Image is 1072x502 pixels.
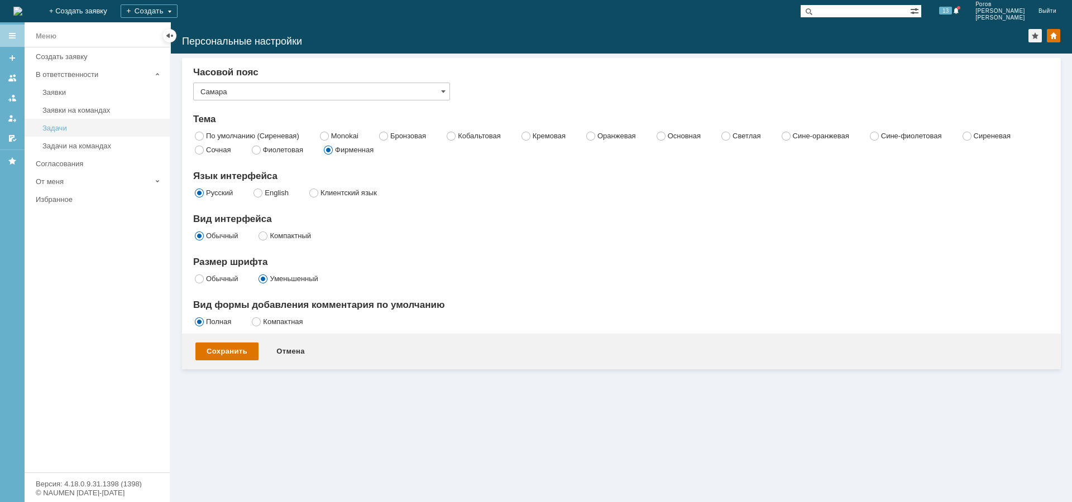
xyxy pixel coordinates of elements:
[597,132,636,140] label: Оранжевая
[335,146,374,154] label: Фирменная
[36,195,151,204] div: Избранное
[3,129,21,147] a: Мои согласования
[36,30,56,43] div: Меню
[390,132,426,140] label: Бронзовая
[1047,29,1060,42] div: Изменить домашнюю страницу
[1028,29,1042,42] div: Добавить в избранное
[193,300,444,310] span: Вид формы добавления комментария по умолчанию
[38,84,167,101] a: Заявки
[193,67,259,78] span: Часовой пояс
[36,52,163,61] div: Создать заявку
[42,124,163,132] div: Задачи
[36,177,151,186] div: От меня
[458,132,501,140] label: Кобальтовая
[265,189,289,197] label: English
[42,106,163,114] div: Заявки на командах
[182,36,1028,47] div: Персональные настройки
[975,8,1025,15] span: [PERSON_NAME]
[668,132,701,140] label: Основная
[31,155,167,172] a: Согласования
[206,317,231,326] label: Полная
[263,317,303,326] label: Компактная
[36,480,159,487] div: Версия: 4.18.0.9.31.1398 (1398)
[42,142,163,150] div: Задачи на командах
[13,7,22,16] a: Перейти на домашнюю страницу
[910,5,921,16] span: Расширенный поиск
[38,119,167,137] a: Задачи
[206,146,231,154] label: Сочная
[38,102,167,119] a: Заявки на командах
[13,7,22,16] img: logo
[320,189,377,197] label: Клиентский язык
[3,49,21,67] a: Создать заявку
[733,132,760,140] label: Светлая
[331,132,358,140] label: Monokai
[36,489,159,496] div: © NAUMEN [DATE]-[DATE]
[3,109,21,127] a: Мои заявки
[975,1,1025,8] span: Рогов
[42,88,163,96] div: Заявки
[38,137,167,155] a: Задачи на командах
[36,160,163,168] div: Согласования
[270,231,311,240] label: Компактный
[974,132,1011,140] label: Сиреневая
[206,132,299,140] label: По умолчанию (Сиреневая)
[270,274,318,283] label: Уменьшенный
[31,48,167,65] a: Создать заявку
[193,257,267,267] span: Размер шрифта
[263,146,304,154] label: Фиолетовая
[206,274,238,283] label: Обычный
[533,132,566,140] label: Кремовая
[193,114,216,124] span: Тема
[975,15,1025,21] span: [PERSON_NAME]
[206,231,238,240] label: Обычный
[163,29,176,42] div: Скрыть меню
[36,70,151,79] div: В ответственности
[939,7,952,15] span: 13
[793,132,849,140] label: Сине-оранжевая
[3,69,21,87] a: Заявки на командах
[121,4,178,18] div: Создать
[881,132,942,140] label: Сине-фиолетовая
[193,171,277,181] span: Язык интерфейса
[193,214,272,224] span: Вид интерфейса
[3,89,21,107] a: Заявки в моей ответственности
[206,189,233,197] label: Русский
